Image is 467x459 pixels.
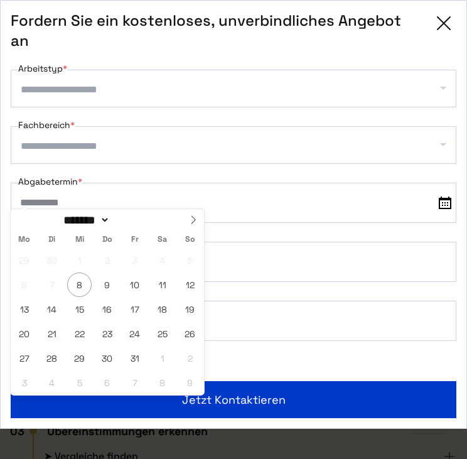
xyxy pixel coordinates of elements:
span: November 9, 2025 [178,370,202,395]
span: Oktober 12, 2025 [178,273,202,297]
span: Oktober 16, 2025 [95,297,119,321]
img: date [439,197,451,209]
span: Oktober 18, 2025 [150,297,174,321]
span: Oktober 3, 2025 [122,248,147,273]
span: November 6, 2025 [95,370,119,395]
span: Oktober 31, 2025 [122,346,147,370]
span: Oktober 21, 2025 [40,321,64,346]
select: Month [59,213,110,227]
span: So [176,235,204,244]
input: date [11,183,456,223]
span: Oktober 9, 2025 [95,273,119,297]
span: November 5, 2025 [67,370,92,395]
span: Oktober 22, 2025 [67,321,92,346]
span: November 8, 2025 [150,370,174,395]
span: November 4, 2025 [40,370,64,395]
span: Oktober 29, 2025 [67,346,92,370]
span: September 29, 2025 [12,248,36,273]
span: Oktober 24, 2025 [122,321,147,346]
span: Oktober 30, 2025 [95,346,119,370]
span: Oktober 13, 2025 [12,297,36,321]
input: Year [110,213,155,227]
span: Fr [121,235,149,244]
button: Jetzt kontaktieren [11,381,456,418]
span: November 1, 2025 [150,346,174,370]
span: Oktober 26, 2025 [178,321,202,346]
span: Di [38,235,66,244]
span: Oktober 2, 2025 [95,248,119,273]
span: Oktober 1, 2025 [67,248,92,273]
span: Oktober 25, 2025 [150,321,174,346]
span: Oktober 8, 2025 [67,273,92,297]
span: Oktober 20, 2025 [12,321,36,346]
span: November 2, 2025 [178,346,202,370]
span: Oktober 15, 2025 [67,297,92,321]
span: Oktober 14, 2025 [40,297,64,321]
span: Fordern Sie ein kostenloses, unverbindliches Angebot an [11,11,421,51]
span: Sa [149,235,176,244]
span: Oktober 7, 2025 [40,273,64,297]
span: Oktober 27, 2025 [12,346,36,370]
span: Oktober 11, 2025 [150,273,174,297]
span: Oktober 4, 2025 [150,248,174,273]
label: Arbeitstyp [18,61,67,76]
span: Jetzt kontaktieren [182,391,286,408]
span: Mo [11,235,38,244]
span: Mi [66,235,94,244]
label: Fachbereich [18,117,75,132]
span: Oktober 28, 2025 [40,346,64,370]
span: Oktober 19, 2025 [178,297,202,321]
span: Do [94,235,121,244]
span: September 30, 2025 [40,248,64,273]
label: Abgabetermin [18,174,82,189]
span: Oktober 17, 2025 [122,297,147,321]
span: Oktober 5, 2025 [178,248,202,273]
span: Oktober 10, 2025 [122,273,147,297]
span: November 3, 2025 [12,370,36,395]
span: Oktober 6, 2025 [12,273,36,297]
span: Oktober 23, 2025 [95,321,119,346]
span: November 7, 2025 [122,370,147,395]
